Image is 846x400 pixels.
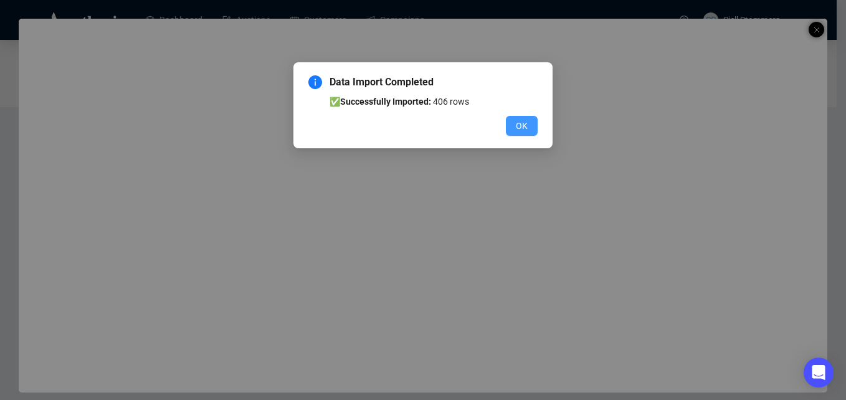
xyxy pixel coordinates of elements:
span: Data Import Completed [330,75,538,90]
b: Successfully Imported: [340,97,431,107]
span: OK [516,119,528,133]
button: OK [506,116,538,136]
span: info-circle [308,75,322,89]
li: ✅ 406 rows [330,95,538,108]
div: Open Intercom Messenger [804,358,834,388]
